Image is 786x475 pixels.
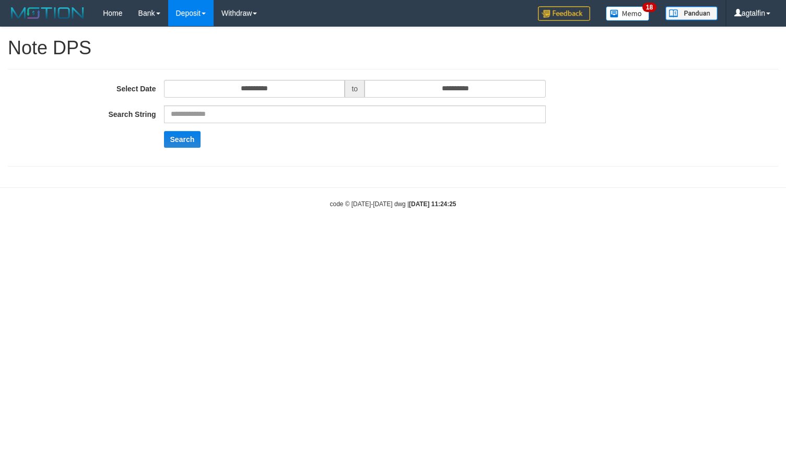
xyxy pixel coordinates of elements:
[330,200,456,208] small: code © [DATE]-[DATE] dwg |
[538,6,590,21] img: Feedback.jpg
[345,80,365,98] span: to
[642,3,656,12] span: 18
[665,6,718,20] img: panduan.png
[164,131,201,148] button: Search
[8,38,778,58] h1: Note DPS
[8,5,87,21] img: MOTION_logo.png
[409,200,456,208] strong: [DATE] 11:24:25
[606,6,650,21] img: Button%20Memo.svg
